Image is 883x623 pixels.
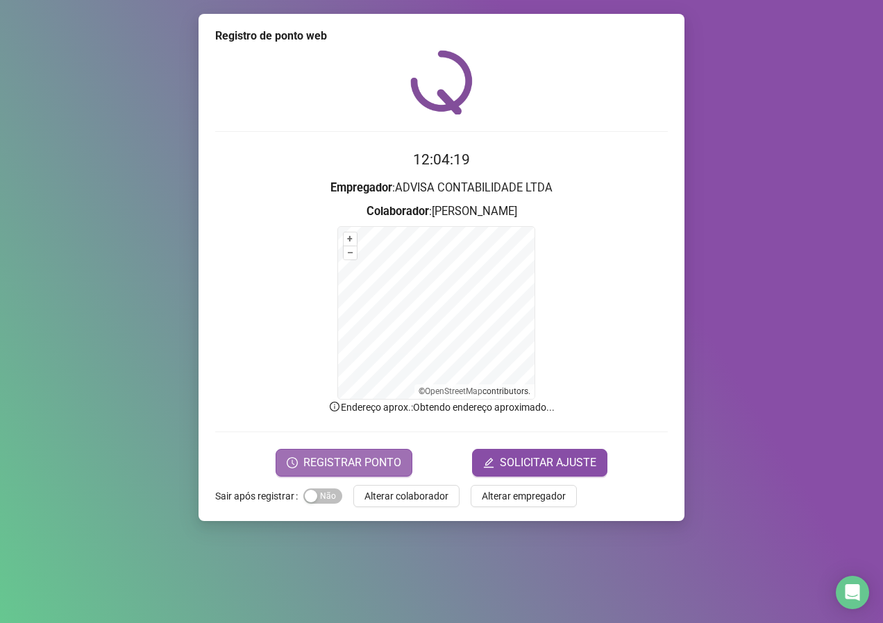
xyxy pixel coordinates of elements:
span: Alterar empregador [482,488,566,504]
span: SOLICITAR AJUSTE [500,454,596,471]
p: Endereço aprox. : Obtendo endereço aproximado... [215,400,668,415]
label: Sair após registrar [215,485,303,507]
button: – [344,246,357,259]
div: Registro de ponto web [215,28,668,44]
button: + [344,232,357,246]
strong: Empregador [330,181,392,194]
span: edit [483,457,494,468]
li: © contributors. [419,386,530,396]
strong: Colaborador [367,205,429,218]
button: Alterar colaborador [353,485,460,507]
img: QRPoint [410,50,473,114]
button: Alterar empregador [471,485,577,507]
span: info-circle [328,400,341,413]
span: clock-circle [287,457,298,468]
a: OpenStreetMap [425,386,482,396]
button: editSOLICITAR AJUSTE [472,449,607,477]
button: REGISTRAR PONTO [276,449,412,477]
span: Alterar colaborador [364,488,448,504]
h3: : ADVISA CONTABILIDADE LTDA [215,179,668,197]
h3: : [PERSON_NAME] [215,203,668,221]
div: Open Intercom Messenger [836,576,869,609]
time: 12:04:19 [413,151,470,168]
span: REGISTRAR PONTO [303,454,401,471]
